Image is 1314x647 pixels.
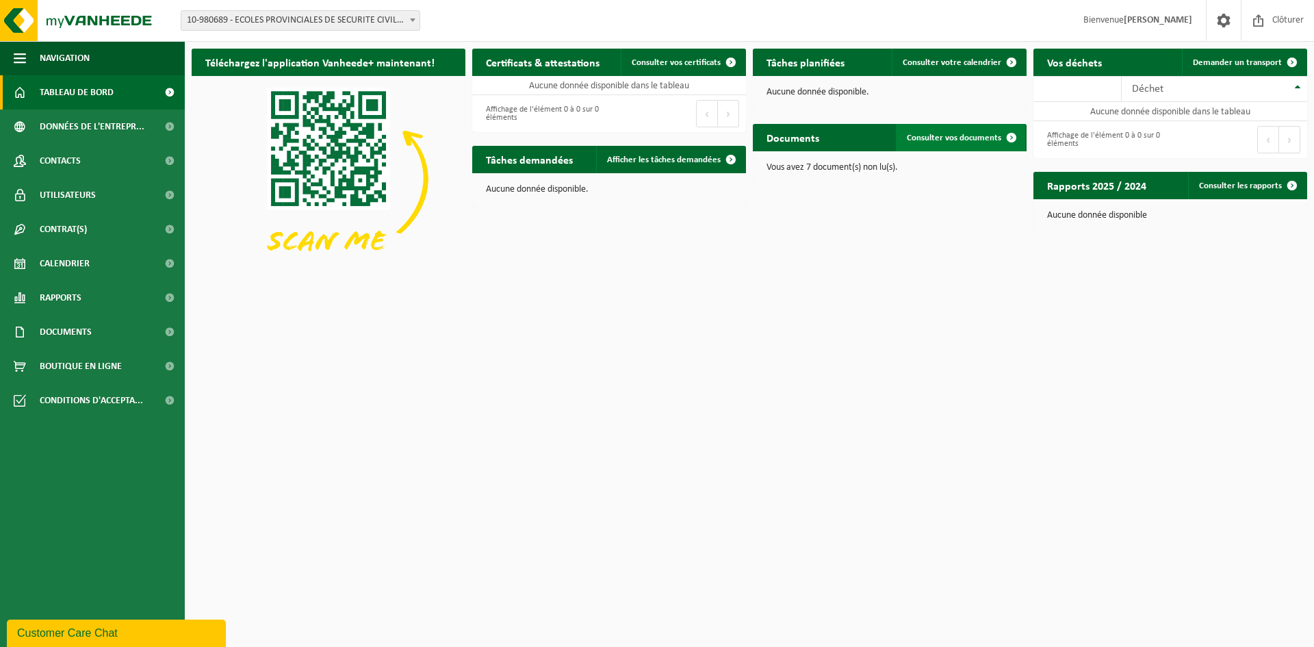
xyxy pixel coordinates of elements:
button: Next [1279,126,1300,153]
td: Aucune donnée disponible dans le tableau [472,76,746,95]
td: Aucune donnée disponible dans le tableau [1033,102,1307,121]
span: Consulter votre calendrier [903,58,1001,67]
h2: Rapports 2025 / 2024 [1033,172,1160,199]
p: Aucune donnée disponible [1047,211,1293,220]
h2: Tâches planifiées [753,49,858,75]
span: Consulter vos documents [907,134,1001,142]
a: Afficher les tâches demandées [596,146,745,173]
span: Afficher les tâches demandées [607,155,721,164]
span: Contacts [40,144,81,178]
iframe: chat widget [7,617,229,647]
p: Aucune donnée disponible. [486,185,732,194]
span: Conditions d'accepta... [40,383,143,418]
h2: Téléchargez l'application Vanheede+ maintenant! [192,49,448,75]
span: Déchet [1132,84,1163,94]
span: Boutique en ligne [40,349,122,383]
p: Vous avez 7 document(s) non lu(s). [766,163,1013,173]
a: Consulter votre calendrier [892,49,1025,76]
img: Download de VHEPlus App [192,76,465,281]
div: Affichage de l'élément 0 à 0 sur 0 éléments [479,99,602,129]
span: Utilisateurs [40,178,96,212]
button: Previous [1257,126,1279,153]
h2: Tâches demandées [472,146,587,173]
h2: Certificats & attestations [472,49,613,75]
a: Demander un transport [1182,49,1306,76]
span: Consulter vos certificats [632,58,721,67]
span: 10-980689 - ECOLES PROVINCIALES DE SECURITE CIVILE - NAMUR [181,11,420,30]
div: Affichage de l'élément 0 à 0 sur 0 éléments [1040,125,1163,155]
span: Calendrier [40,246,90,281]
a: Consulter les rapports [1188,172,1306,199]
p: Aucune donnée disponible. [766,88,1013,97]
span: 10-980689 - ECOLES PROVINCIALES DE SECURITE CIVILE - NAMUR [181,10,420,31]
h2: Documents [753,124,833,151]
h2: Vos déchets [1033,49,1116,75]
span: Demander un transport [1193,58,1282,67]
a: Consulter vos certificats [621,49,745,76]
span: Rapports [40,281,81,315]
strong: [PERSON_NAME] [1124,15,1192,25]
span: Données de l'entrepr... [40,110,144,144]
span: Contrat(s) [40,212,87,246]
span: Tableau de bord [40,75,114,110]
button: Next [718,100,739,127]
span: Navigation [40,41,90,75]
a: Consulter vos documents [896,124,1025,151]
button: Previous [696,100,718,127]
span: Documents [40,315,92,349]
